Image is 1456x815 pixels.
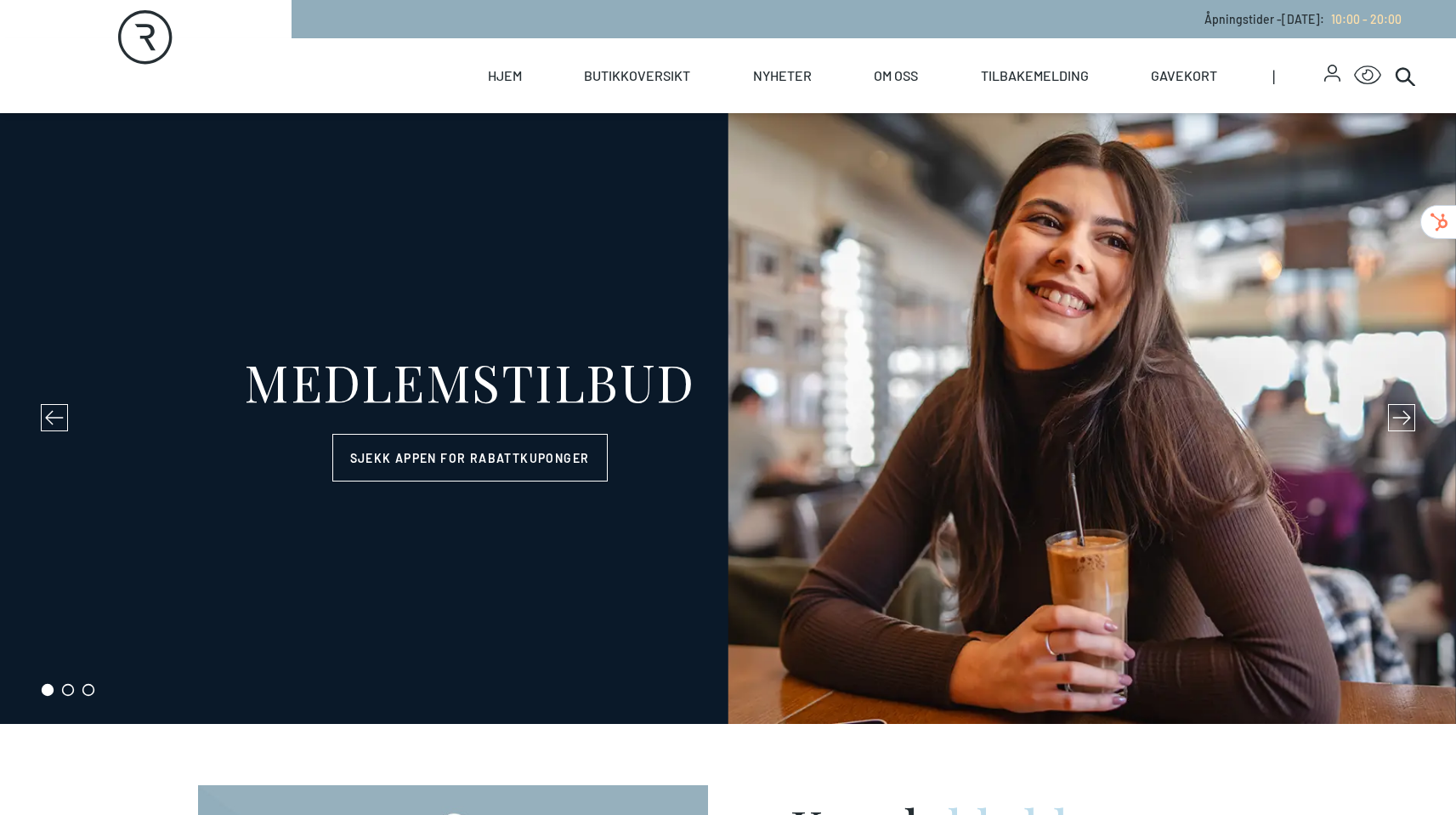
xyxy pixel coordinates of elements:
[1324,12,1402,26] a: 10:00 - 20:00
[874,38,918,113] a: Om oss
[1272,38,1323,113] span: |
[332,434,608,482] a: Sjekk appen for rabattkuponger
[584,38,690,113] a: Butikkoversikt
[981,38,1089,113] a: Tilbakemelding
[488,38,522,113] a: Hjem
[1331,12,1402,26] span: 10:00 - 20:00
[1151,38,1217,113] a: Gavekort
[1204,10,1402,28] p: Åpningstider - [DATE] :
[244,356,695,407] div: MEDLEMSTILBUD
[753,38,812,113] a: Nyheter
[1354,62,1381,89] button: Open Accessibility Menu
